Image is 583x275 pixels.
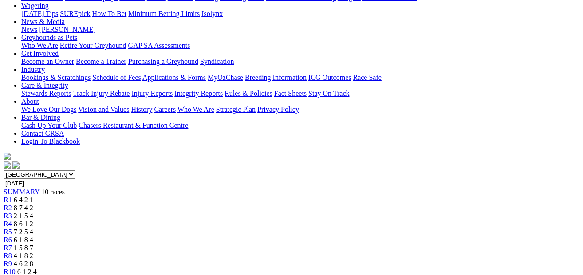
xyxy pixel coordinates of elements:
a: Retire Your Greyhound [60,42,126,49]
a: Track Injury Rebate [73,90,130,97]
a: We Love Our Dogs [21,106,76,113]
a: Wagering [21,2,49,9]
span: 7 2 5 4 [14,228,33,236]
div: About [21,106,579,114]
a: Purchasing a Greyhound [128,58,198,65]
span: 1 5 8 7 [14,244,33,251]
a: Who We Are [21,42,58,49]
a: Greyhounds as Pets [21,34,77,41]
a: News & Media [21,18,65,25]
a: [PERSON_NAME] [39,26,95,33]
a: Minimum Betting Limits [128,10,200,17]
span: 6 4 2 1 [14,196,33,204]
a: Careers [154,106,176,113]
a: Stay On Track [308,90,349,97]
a: Applications & Forms [142,74,206,81]
a: Login To Blackbook [21,137,80,145]
a: MyOzChase [208,74,243,81]
a: Become an Owner [21,58,74,65]
span: 4 1 8 2 [14,252,33,259]
a: Chasers Restaurant & Function Centre [79,122,188,129]
a: R2 [4,204,12,212]
a: R7 [4,244,12,251]
a: Bookings & Scratchings [21,74,91,81]
a: Industry [21,66,45,73]
input: Select date [4,179,82,188]
a: R6 [4,236,12,244]
a: How To Bet [92,10,127,17]
a: R3 [4,212,12,220]
div: Care & Integrity [21,90,579,98]
a: R1 [4,196,12,204]
a: Stewards Reports [21,90,71,97]
a: Breeding Information [245,74,307,81]
span: 2 1 5 4 [14,212,33,220]
a: GAP SA Assessments [128,42,190,49]
a: Get Involved [21,50,59,57]
a: [DATE] Tips [21,10,58,17]
a: History [131,106,152,113]
a: SUREpick [60,10,90,17]
div: Wagering [21,10,579,18]
a: News [21,26,37,33]
a: Contact GRSA [21,130,64,137]
a: Race Safe [353,74,381,81]
a: Isolynx [201,10,223,17]
a: Care & Integrity [21,82,68,89]
a: Strategic Plan [216,106,256,113]
div: Bar & Dining [21,122,579,130]
span: 8 7 4 2 [14,204,33,212]
a: R8 [4,252,12,259]
a: Schedule of Fees [92,74,141,81]
a: ICG Outcomes [308,74,351,81]
img: twitter.svg [12,161,20,169]
a: Become a Trainer [76,58,126,65]
a: R9 [4,260,12,267]
a: R5 [4,228,12,236]
span: 4 6 2 8 [14,260,33,267]
span: 10 races [41,188,65,196]
img: logo-grsa-white.png [4,153,11,160]
div: Get Involved [21,58,579,66]
a: Privacy Policy [257,106,299,113]
a: Rules & Policies [225,90,272,97]
span: 8 6 1 2 [14,220,33,228]
a: Cash Up Your Club [21,122,77,129]
a: About [21,98,39,105]
a: Injury Reports [131,90,173,97]
a: Bar & Dining [21,114,60,121]
img: facebook.svg [4,161,11,169]
a: Integrity Reports [174,90,223,97]
a: Fact Sheets [274,90,307,97]
a: Who We Are [177,106,214,113]
div: News & Media [21,26,579,34]
div: Industry [21,74,579,82]
a: Vision and Values [78,106,129,113]
div: Greyhounds as Pets [21,42,579,50]
span: 6 1 8 4 [14,236,33,244]
a: R4 [4,220,12,228]
a: Syndication [200,58,234,65]
a: SUMMARY [4,188,39,196]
